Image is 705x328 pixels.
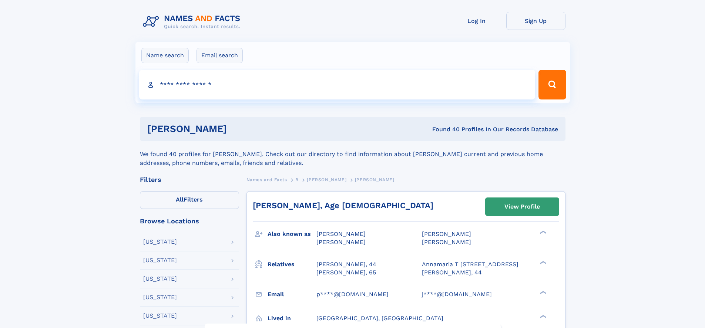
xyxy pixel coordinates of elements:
div: ❯ [538,230,547,235]
h3: Relatives [268,258,316,271]
a: [PERSON_NAME] [307,175,346,184]
span: [PERSON_NAME] [422,239,471,246]
img: Logo Names and Facts [140,12,246,32]
span: [PERSON_NAME] [316,230,366,237]
h1: [PERSON_NAME] [147,124,330,133]
div: ❯ [538,290,547,295]
a: Names and Facts [246,175,287,184]
a: Annamaria T [STREET_ADDRESS] [422,260,518,268]
span: B [295,177,299,182]
span: [PERSON_NAME] [422,230,471,237]
label: Name search [141,48,189,63]
a: B [295,175,299,184]
input: search input [139,70,536,99]
div: [US_STATE] [143,257,177,263]
div: Found 40 Profiles In Our Records Database [329,125,558,133]
span: [PERSON_NAME] [355,177,395,182]
div: [US_STATE] [143,239,177,245]
a: Log In [447,12,506,30]
h3: Also known as [268,228,316,240]
div: Browse Locations [140,218,239,224]
h3: Email [268,288,316,301]
a: Sign Up [506,12,565,30]
div: Filters [140,176,239,183]
span: [GEOGRAPHIC_DATA], [GEOGRAPHIC_DATA] [316,315,443,322]
div: ❯ [538,314,547,319]
a: [PERSON_NAME], 44 [422,268,482,277]
a: [PERSON_NAME], 44 [316,260,376,268]
div: We found 40 profiles for [PERSON_NAME]. Check out our directory to find information about [PERSON... [140,141,565,168]
div: View Profile [504,198,540,215]
label: Filters [140,191,239,209]
span: [PERSON_NAME] [316,239,366,246]
div: [US_STATE] [143,294,177,300]
a: [PERSON_NAME], 65 [316,268,376,277]
label: Email search [197,48,243,63]
span: [PERSON_NAME] [307,177,346,182]
div: ❯ [538,260,547,265]
span: All [176,196,184,203]
a: [PERSON_NAME], Age [DEMOGRAPHIC_DATA] [253,201,433,210]
div: [US_STATE] [143,276,177,282]
button: Search Button [538,70,566,99]
h3: Lived in [268,312,316,325]
div: [US_STATE] [143,313,177,319]
a: View Profile [486,198,559,216]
